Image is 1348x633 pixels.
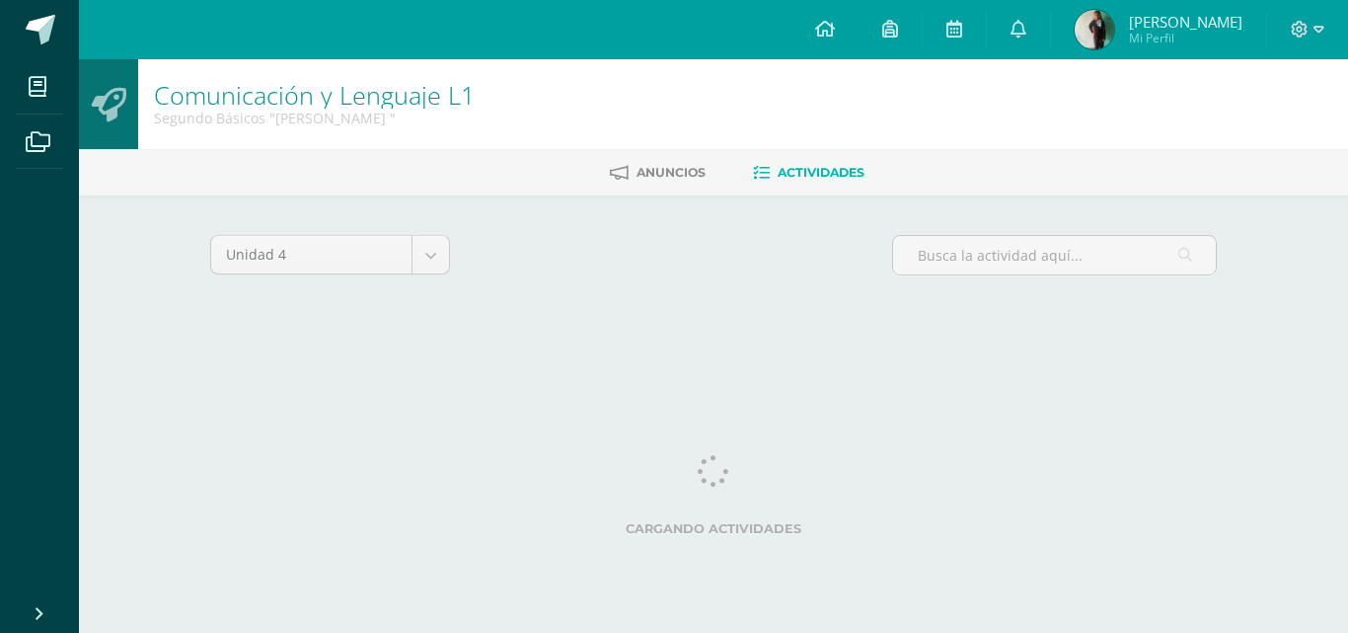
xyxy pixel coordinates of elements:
h1: Comunicación y Lenguaje L1 [154,81,475,109]
span: Mi Perfil [1129,30,1242,46]
div: Segundo Básicos 'Miguel Angel ' [154,109,475,127]
a: Actividades [753,157,864,189]
input: Busca la actividad aquí... [893,236,1216,275]
img: 6a95a4a1674ec88d8bafb1db3b971fb2.png [1075,10,1114,49]
label: Cargando actividades [210,521,1217,536]
a: Anuncios [610,157,706,189]
span: Actividades [778,165,864,180]
span: Anuncios [637,165,706,180]
span: [PERSON_NAME] [1129,12,1242,32]
a: Comunicación y Lenguaje L1 [154,78,475,112]
a: Unidad 4 [211,236,449,274]
span: Unidad 4 [226,236,397,274]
